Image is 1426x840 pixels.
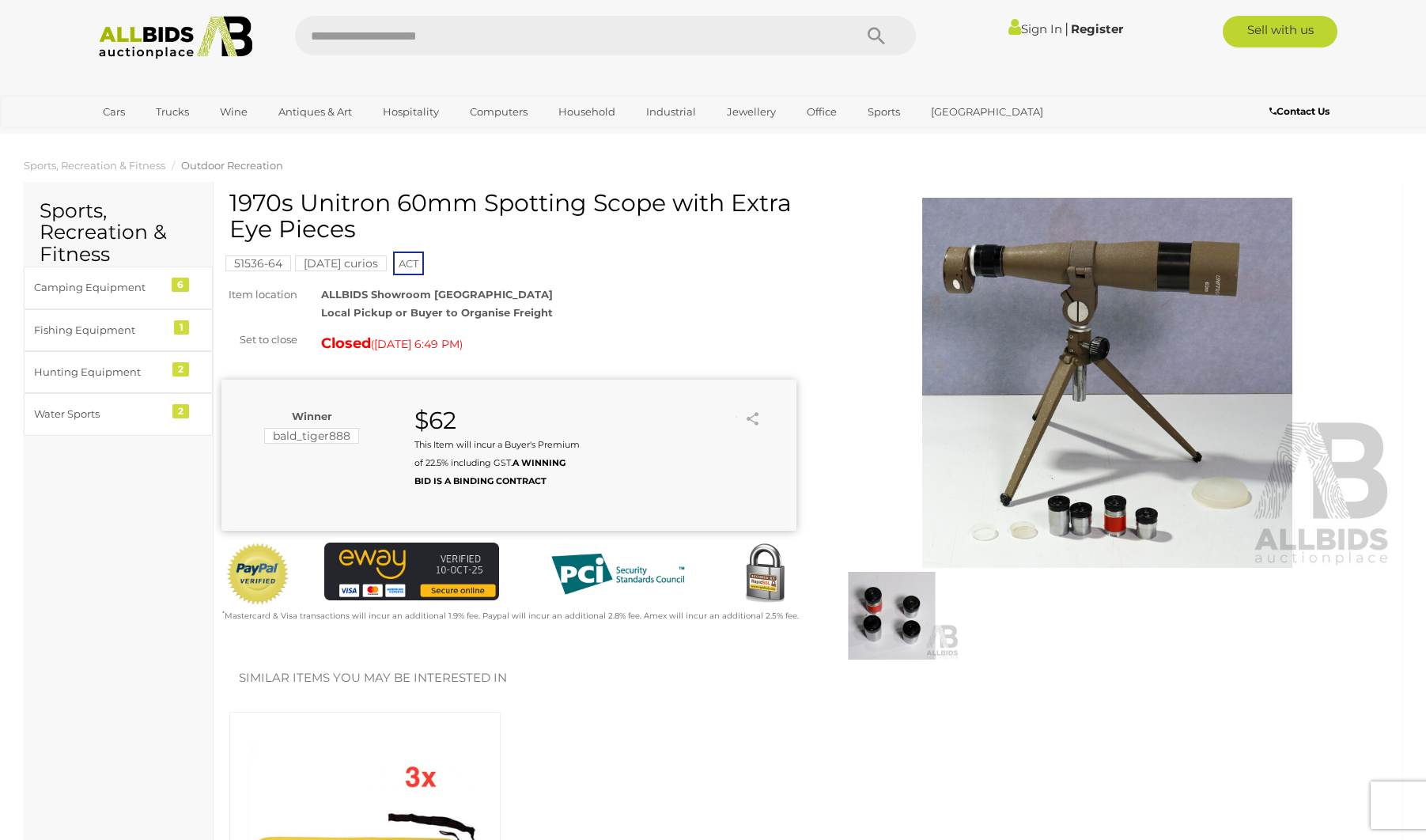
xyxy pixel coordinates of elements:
[548,99,626,125] a: Household
[414,439,580,487] small: This Item will incur a Buyer's Premium of 22.5% including GST.
[172,404,189,418] div: 2
[921,99,1053,125] a: [GEOGRAPHIC_DATA]
[824,572,960,660] img: 1970s Unitron 60mm Spotting Scope with Extra Eye Pieces
[1223,16,1337,47] a: Sell with us
[295,255,387,271] mark: [DATE] curios
[34,321,165,339] div: Fishing Equipment
[93,99,135,125] a: Cars
[172,362,189,376] div: 2
[321,335,371,352] strong: Closed
[1071,21,1123,36] a: Register
[174,320,189,335] div: 1
[371,338,463,350] span: ( )
[34,363,165,381] div: Hunting Equipment
[229,190,792,242] h1: 1970s Unitron 60mm Spotting Scope with Extra Eye Pieces
[722,409,738,425] li: Watch this item
[539,543,697,606] img: PCI DSS compliant
[837,16,916,55] button: Search
[239,672,1377,685] h2: Similar items you may be interested in
[24,393,213,435] a: Water Sports 2
[24,351,213,393] a: Hunting Equipment 2
[268,99,362,125] a: Antiques & Art
[40,200,197,266] h2: Sports, Recreation & Fitness
[225,257,291,270] a: 51536-64
[374,337,460,351] span: [DATE] 6:49 PM
[324,543,499,601] img: eWAY Payment Gateway
[295,257,387,270] a: [DATE] curios
[393,252,424,275] span: ACT
[733,543,796,606] img: Secured by Rapid SSL
[24,309,213,351] a: Fishing Equipment 1
[414,406,456,435] strong: $62
[820,198,1395,568] img: 1970s Unitron 60mm Spotting Scope with Extra Eye Pieces
[210,286,309,304] div: Item location
[181,159,283,172] a: Outdoor Recreation
[1269,103,1333,120] a: Contact Us
[636,99,706,125] a: Industrial
[1269,105,1330,117] b: Contact Us
[796,99,847,125] a: Office
[373,99,449,125] a: Hospitality
[717,99,786,125] a: Jewellery
[1008,21,1062,36] a: Sign In
[90,16,262,59] img: Allbids.com.au
[857,99,910,125] a: Sports
[460,99,538,125] a: Computers
[210,331,309,349] div: Set to close
[1065,20,1069,37] span: |
[225,543,290,606] img: Official PayPal Seal
[264,428,359,444] mark: bald_tiger888
[321,306,553,319] strong: Local Pickup or Buyer to Organise Freight
[34,278,165,297] div: Camping Equipment
[24,159,165,172] a: Sports, Recreation & Fitness
[24,267,213,308] a: Camping Equipment 6
[292,410,332,422] b: Winner
[321,288,553,301] strong: ALLBIDS Showroom [GEOGRAPHIC_DATA]
[172,278,189,292] div: 6
[34,405,165,423] div: Water Sports
[222,611,799,621] small: Mastercard & Visa transactions will incur an additional 1.9% fee. Paypal will incur an additional...
[210,99,258,125] a: Wine
[146,99,199,125] a: Trucks
[225,255,291,271] mark: 51536-64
